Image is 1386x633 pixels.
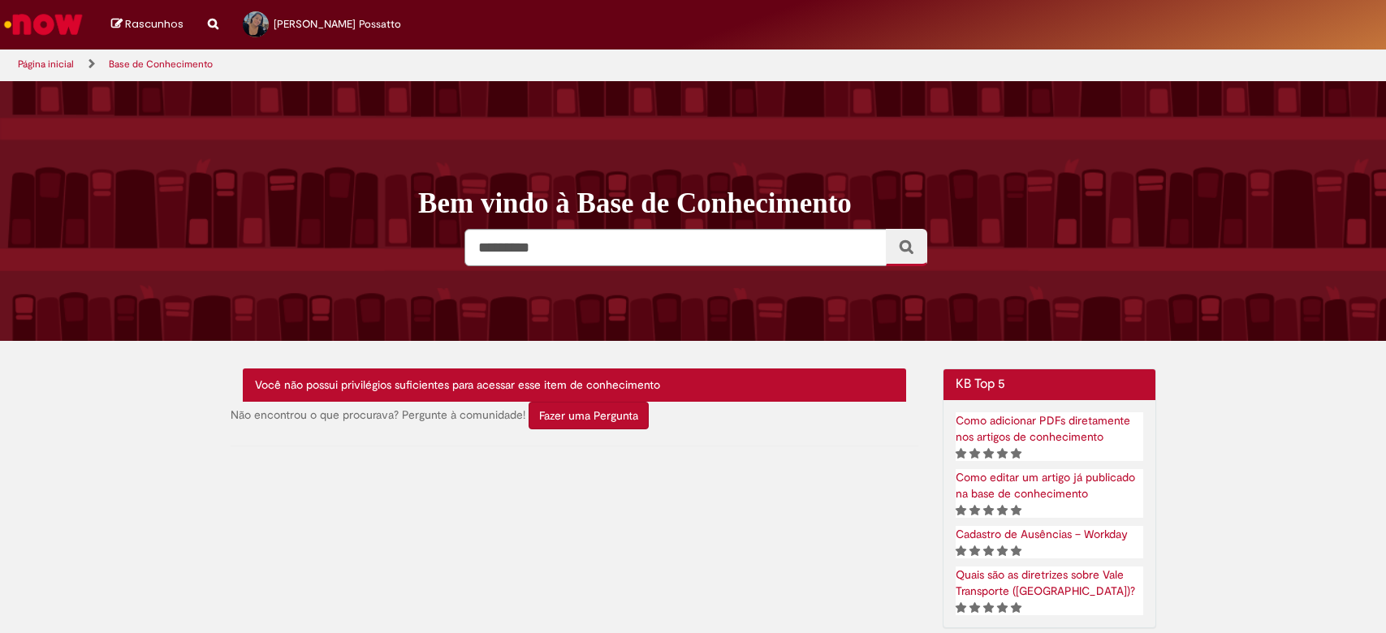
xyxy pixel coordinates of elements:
[956,377,1143,392] h2: KB Top 5
[983,448,994,459] i: 3
[231,407,525,421] span: Não encontrou o que procurava? Pergunte à comunidade!
[956,545,966,557] i: 1
[12,50,912,80] ul: Trilhas de página
[529,407,649,421] a: Fazer uma Pergunta
[956,448,966,459] i: 1
[418,187,1168,221] h1: Bem vindo à Base de Conhecimento
[1011,545,1021,557] i: 5
[983,545,994,557] i: 3
[997,448,1008,459] i: 4
[1011,448,1021,459] i: 5
[969,602,980,614] i: 2
[464,229,887,266] input: Pesquisar
[956,470,1135,501] a: Artigo, Como editar um artigo já publicado na base de conhecimento , classificação de 5 estrelas
[956,505,966,516] i: 1
[111,17,184,32] a: Rascunhos
[2,8,85,41] img: ServiceNow
[983,505,994,516] i: 3
[997,505,1008,516] i: 4
[109,58,213,71] a: Base de Conhecimento
[969,505,980,516] i: 2
[1011,505,1021,516] i: 5
[18,58,74,71] a: Página inicial
[956,413,1130,444] a: Artigo, Como adicionar PDFs diretamente nos artigos de conhecimento , classificação de 5 estrelas
[997,602,1008,614] i: 4
[956,527,1128,541] a: Artigo, Cadastro de Ausências – Workday, classificação de 5 estrelas
[983,602,994,614] i: 3
[969,545,980,557] i: 2
[956,567,1135,598] a: Artigo, Quais são as diretrizes sobre Vale Transporte (VT)? , classificação de 5 estrelas
[956,602,966,614] i: 1
[997,545,1008,557] i: 4
[529,402,649,429] button: Fazer uma Pergunta
[1011,602,1021,614] i: 5
[125,16,184,32] span: Rascunhos
[274,17,401,31] span: [PERSON_NAME] Possatto
[886,229,927,266] button: Pesquisar
[969,448,980,459] i: 2
[243,368,907,402] div: Você não possui privilégios suficientes para acessar esse item de conhecimento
